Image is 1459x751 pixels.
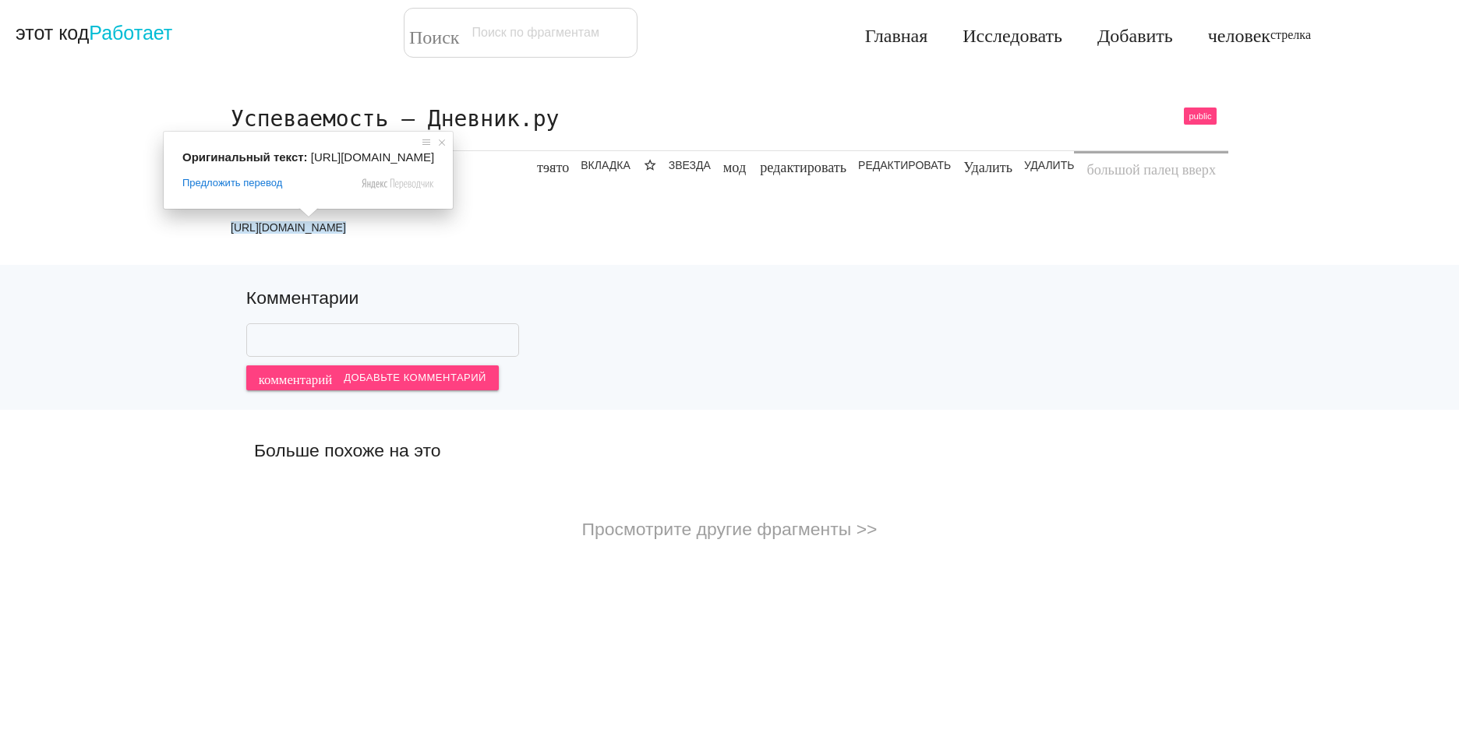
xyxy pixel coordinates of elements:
button: комментарийДобавьте комментарий [246,365,499,390]
ya-tr-span: Успеваемость — Дневник.ру [231,106,559,132]
ya-tr-span: Главная [865,23,928,42]
ya-tr-span: комментарий [259,371,332,384]
ya-tr-span: ответ [537,158,569,172]
a: [URL][DOMAIN_NAME] [231,221,346,234]
ya-tr-span: Удалить [1024,159,1074,171]
ya-tr-span: Комментарии [246,287,359,308]
button: star_borderЗВЕЗДА [631,151,711,179]
ya-tr-span: этот код [16,22,89,44]
span: Оригинальный текст: [182,150,308,164]
ya-tr-span: Добавьте комментарий [344,372,486,383]
ya-tr-span: Поиск [409,25,460,44]
button: Поиск [404,9,465,57]
span: Предложить перевод [182,176,282,190]
input: Поиск по фрагментам [465,16,638,49]
a: мод_редактироватьРедактировать [711,151,951,179]
ya-tr-span: Добавить [1097,23,1173,42]
ya-tr-span: человек [1208,23,1270,42]
span: [URL][DOMAIN_NAME] [311,150,434,164]
ya-tr-span: мод_редактировать [723,158,846,172]
ya-tr-span: Редактировать [858,159,951,171]
ya-tr-span: ВКЛАДКА [581,159,630,171]
ya-tr-span: Удалить [963,158,1012,172]
ya-tr-span: Работает [89,22,172,44]
a: ответВКЛАДКА [525,151,631,179]
a: этот кодРаботает [16,8,172,58]
a: Удалить сообщение [951,151,1074,179]
ya-tr-span: Исследовать [963,23,1062,42]
ya-tr-span: стрелка_drop_down [1270,26,1436,39]
ya-tr-span: star_border [643,158,657,172]
ya-tr-span: Больше похоже на это [254,440,440,460]
ya-tr-span: Просмотрите другие фрагменты >> [582,519,878,539]
ya-tr-span: ЗВЕЗДА [669,159,711,171]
